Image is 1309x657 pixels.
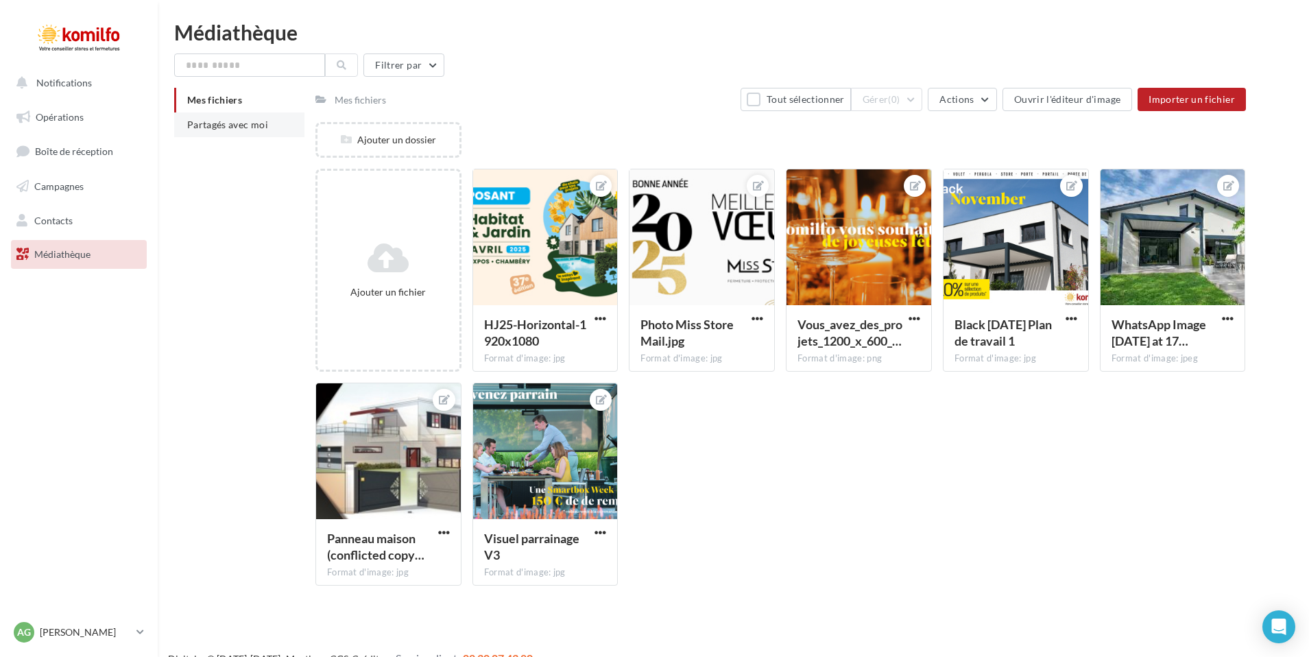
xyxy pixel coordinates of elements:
[939,93,974,105] span: Actions
[36,111,84,123] span: Opérations
[797,353,920,365] div: Format d'image: png
[797,317,902,348] span: Vous_avez_des_projets_1200_x_600_px_1.png
[8,69,144,97] button: Notifications
[954,353,1077,365] div: Format d'image: jpg
[335,93,386,107] div: Mes fichiers
[8,136,149,166] a: Boîte de réception
[640,353,763,365] div: Format d'image: jpg
[17,625,31,639] span: AG
[1112,317,1206,348] span: WhatsApp Image 2024-05-13 at 17.29.21
[363,53,444,77] button: Filtrer par
[317,133,459,147] div: Ajouter un dossier
[34,180,84,192] span: Campagnes
[8,103,149,132] a: Opérations
[741,88,850,111] button: Tout sélectionner
[851,88,923,111] button: Gérer(0)
[640,317,734,348] span: Photo Miss Store Mail.jpg
[484,317,586,348] span: HJ25-Horizontal-1920x1080
[8,240,149,269] a: Médiathèque
[174,22,1293,43] div: Médiathèque
[323,285,454,299] div: Ajouter un fichier
[34,248,91,260] span: Médiathèque
[40,625,131,639] p: [PERSON_NAME]
[928,88,996,111] button: Actions
[484,531,579,562] span: Visuel parrainage V3
[1262,610,1295,643] div: Open Intercom Messenger
[327,531,424,562] span: Panneau maison (conflicted copy 2024-02-12 151546)
[484,566,607,579] div: Format d'image: jpg
[187,94,242,106] span: Mes fichiers
[1138,88,1246,111] button: Importer un fichier
[1112,353,1234,365] div: Format d'image: jpeg
[327,566,450,579] div: Format d'image: jpg
[187,119,268,130] span: Partagés avec moi
[8,206,149,235] a: Contacts
[888,94,900,105] span: (0)
[8,172,149,201] a: Campagnes
[954,317,1052,348] span: Black November 01 Plan de travail 1
[11,619,147,645] a: AG [PERSON_NAME]
[1149,93,1235,105] span: Importer un fichier
[1002,88,1132,111] button: Ouvrir l'éditeur d'image
[35,145,113,157] span: Boîte de réception
[36,77,92,88] span: Notifications
[484,353,607,365] div: Format d'image: jpg
[34,214,73,226] span: Contacts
